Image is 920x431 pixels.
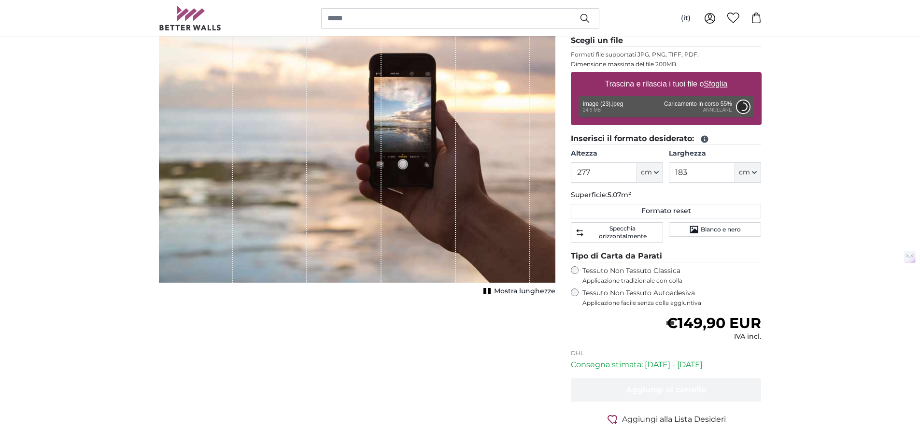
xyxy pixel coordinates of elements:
button: Mostra lunghezze [481,285,555,298]
label: Altezza [571,149,663,158]
legend: Scegli un file [571,35,762,47]
p: Superficie: [571,190,762,200]
label: Larghezza [669,149,761,158]
button: (it) [673,10,698,27]
button: Formato reset [571,204,762,218]
legend: Inserisci il formato desiderato: [571,133,762,145]
div: IVA incl. [666,332,761,342]
button: Aggiungi alla Lista Desideri [571,413,762,425]
button: Specchia orizzontalmente [571,222,663,243]
p: Dimensione massima del file 200MB. [571,60,762,68]
button: Aggiungi al carrello [571,378,762,402]
button: Bianco e nero [669,222,761,237]
span: Bianco e nero [701,226,741,233]
span: Specchia orizzontalmente [586,225,659,240]
span: cm [739,168,750,177]
label: Trascina e rilascia i tuoi file o [601,74,731,94]
img: Betterwalls [159,6,222,30]
span: Aggiungi alla Lista Desideri [622,414,726,425]
p: Consegna stimata: [DATE] - [DATE] [571,359,762,371]
button: cm [637,162,663,183]
button: cm [735,162,761,183]
span: Applicazione tradizionale con colla [582,277,762,285]
p: Formati file supportati JPG, PNG, TIFF, PDF. [571,51,762,58]
u: Sfoglia [704,80,727,88]
span: €149,90 EUR [666,314,761,332]
label: Tessuto Non Tessuto Classica [582,266,762,285]
span: Aggiungi al carrello [626,385,706,394]
legend: Tipo di Carta da Parati [571,250,762,262]
span: Mostra lunghezze [494,287,555,296]
label: Tessuto Non Tessuto Autoadesiva [582,288,762,307]
p: DHL [571,349,762,357]
span: cm [641,168,652,177]
span: 5.07m² [608,190,631,199]
span: Applicazione facile senza colla aggiuntiva [582,299,762,307]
